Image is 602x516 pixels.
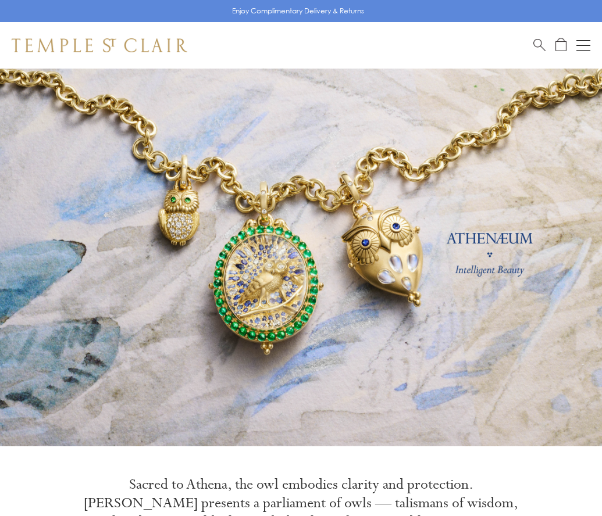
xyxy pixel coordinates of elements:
img: Temple St. Clair [12,38,187,52]
a: Open Shopping Bag [555,38,567,52]
p: Enjoy Complimentary Delivery & Returns [232,5,364,17]
a: Search [533,38,546,52]
button: Open navigation [576,38,590,52]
